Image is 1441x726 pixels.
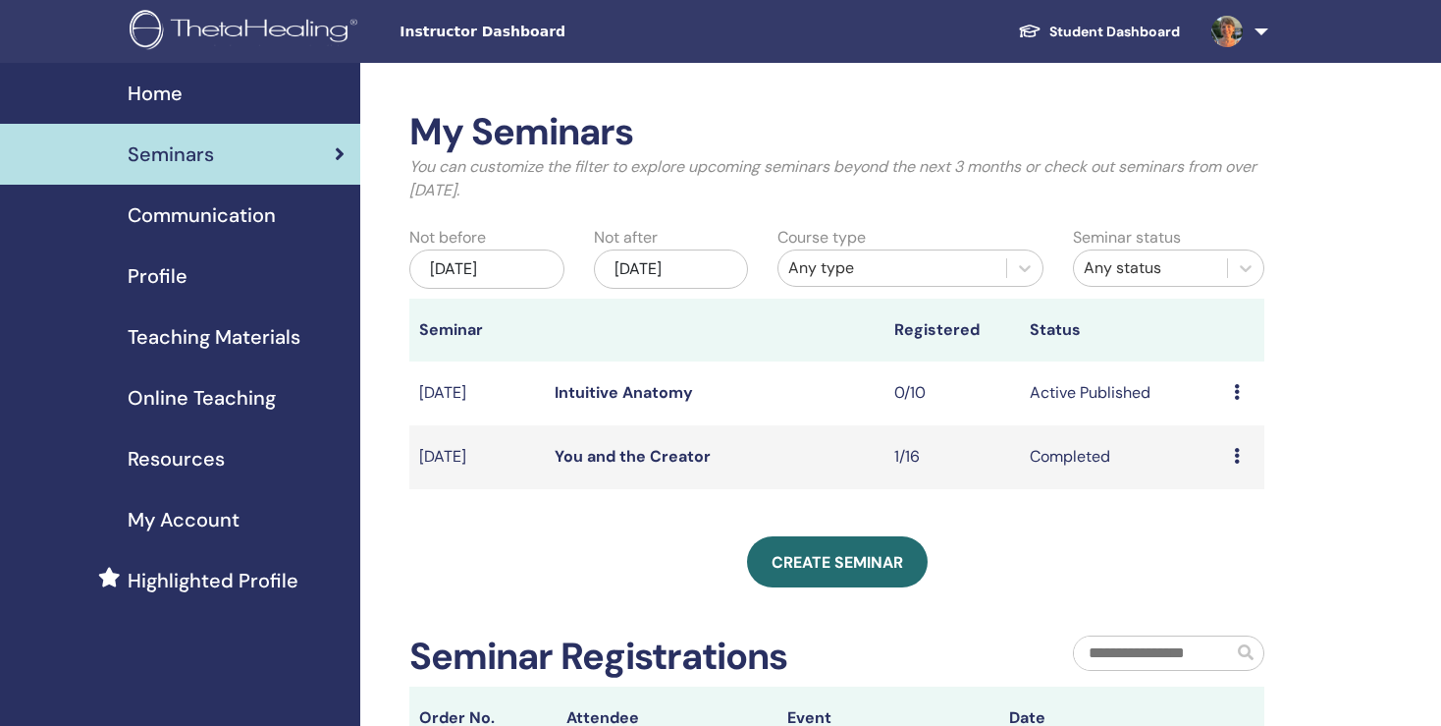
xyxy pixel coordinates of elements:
[128,566,298,595] span: Highlighted Profile
[884,362,1020,425] td: 0/10
[788,256,995,280] div: Any type
[128,505,240,534] span: My Account
[1020,362,1223,425] td: Active Published
[1073,226,1181,250] label: Seminar status
[128,140,214,169] span: Seminars
[777,226,866,250] label: Course type
[409,362,545,425] td: [DATE]
[1002,14,1196,50] a: Student Dashboard
[409,635,787,680] h2: Seminar Registrations
[747,536,928,587] a: Create seminar
[594,250,749,289] div: [DATE]
[128,383,276,413] span: Online Teaching
[409,425,545,489] td: [DATE]
[128,444,225,474] span: Resources
[1020,425,1223,489] td: Completed
[1018,23,1041,39] img: graduation-cap-white.svg
[128,200,276,230] span: Communication
[1211,16,1243,47] img: default.jpg
[772,552,903,573] span: Create seminar
[128,261,187,291] span: Profile
[594,226,658,250] label: Not after
[409,110,1264,155] h2: My Seminars
[1084,256,1217,280] div: Any status
[409,250,564,289] div: [DATE]
[409,155,1264,202] p: You can customize the filter to explore upcoming seminars beyond the next 3 months or check out s...
[130,10,364,54] img: logo.png
[555,382,693,403] a: Intuitive Anatomy
[409,226,486,250] label: Not before
[409,299,545,362] th: Seminar
[1020,299,1223,362] th: Status
[555,446,711,467] a: You and the Creator
[128,322,300,352] span: Teaching Materials
[128,79,183,108] span: Home
[400,22,694,42] span: Instructor Dashboard
[884,425,1020,489] td: 1/16
[884,299,1020,362] th: Registered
